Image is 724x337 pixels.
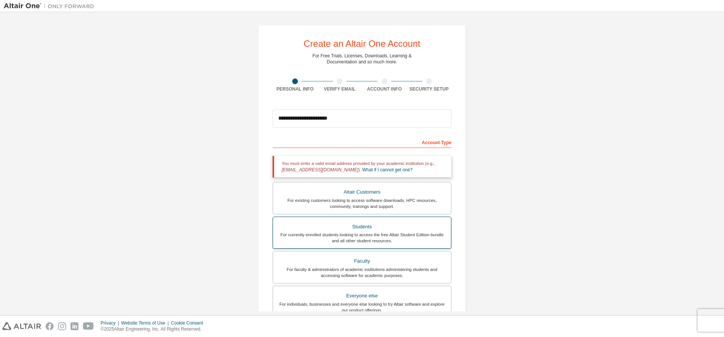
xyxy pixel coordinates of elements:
img: facebook.svg [46,322,54,330]
span: [EMAIL_ADDRESS][DOMAIN_NAME] [282,167,358,172]
img: linkedin.svg [71,322,78,330]
div: Create an Altair One Account [304,39,420,48]
div: Altair Customers [278,187,446,197]
div: Privacy [101,320,121,326]
img: altair_logo.svg [2,322,41,330]
div: Faculty [278,256,446,266]
div: Cookie Consent [171,320,207,326]
div: For individuals, businesses and everyone else looking to try Altair software and explore our prod... [278,301,446,313]
div: You must enter a valid email address provided by your academic institution (e.g., ). [273,156,451,177]
div: Account Info [362,86,407,92]
div: Account Type [273,136,451,148]
p: © 2025 Altair Engineering, Inc. All Rights Reserved. [101,326,208,332]
img: Altair One [4,2,98,10]
img: instagram.svg [58,322,66,330]
div: For faculty & administrators of academic institutions administering students and accessing softwa... [278,266,446,279]
div: Website Terms of Use [121,320,171,326]
div: Students [278,222,446,232]
div: For currently enrolled students looking to access the free Altair Student Edition bundle and all ... [278,232,446,244]
div: Everyone else [278,291,446,301]
img: youtube.svg [83,322,94,330]
div: Security Setup [407,86,452,92]
div: Personal Info [273,86,318,92]
div: For Free Trials, Licenses, Downloads, Learning & Documentation and so much more. [313,53,412,65]
div: Verify Email [318,86,362,92]
div: For existing customers looking to access software downloads, HPC resources, community, trainings ... [278,197,446,209]
a: What if I cannot get one? [362,167,413,172]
